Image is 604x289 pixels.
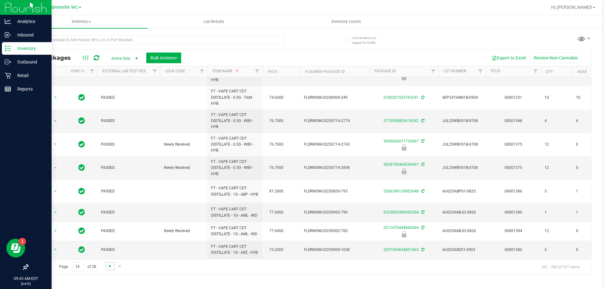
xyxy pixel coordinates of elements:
span: select [52,227,59,236]
a: 2170590803618242 [383,119,419,123]
a: Go to the last page [115,262,125,270]
span: select [52,117,59,125]
span: FLSRWGM-20250909-1038 [304,247,366,253]
span: Inventory Counts [323,19,370,25]
span: 12 [545,142,568,147]
span: FLSRWGM-20240904-249 [304,95,366,101]
a: Qty [546,69,553,74]
span: Newly Received [164,165,204,171]
a: 00001375 [505,142,522,147]
a: 5056600071725067 [383,139,419,143]
span: FT - VAPE CART CDT DISTILLATE - 0.5G - WBV - HYB [211,136,259,154]
a: 2211070448840264 [383,225,419,230]
a: 00001386 [505,247,522,252]
span: 10 [576,95,600,101]
a: 5206298135002648 [383,189,419,193]
span: Newly Received [164,142,204,147]
span: In Sync [78,208,85,217]
iframe: Resource center unread badge [19,238,26,245]
p: Analytics [11,18,49,25]
p: Reports [11,85,49,93]
inline-svg: Reports [5,86,11,92]
span: Inventory [15,19,148,25]
span: Sync from Compliance System [420,162,424,167]
a: 00001394 [505,229,522,233]
span: 1 [576,209,600,215]
span: Sync from Compliance System [420,95,424,100]
a: Filter [428,66,439,77]
span: 3 [545,188,568,194]
a: Available [577,69,596,74]
a: 00001380 [505,210,522,214]
inline-svg: Analytics [5,18,11,25]
button: Export to Excel [488,53,530,63]
span: 76.7000 [266,116,287,125]
span: PASSED [101,142,156,147]
input: 14 [72,262,83,272]
span: AUG25ARZ01-0903 [442,247,482,253]
span: 76.7000 [266,163,287,172]
span: 77.6000 [266,208,287,217]
span: AUG25ABP01-0825 [442,188,482,194]
p: Inventory [11,45,49,52]
a: 9223829385602268 [383,210,419,214]
div: Newly Received [368,144,439,151]
span: FT - VAPE CART CDT DISTILLATE - 1G - ABP - HYB [211,185,259,197]
span: 81.2000 [266,187,287,196]
span: 10 [545,95,568,101]
a: Filter [197,66,207,77]
span: 12 [545,165,568,171]
span: In Sync [78,140,85,149]
p: Outbound [11,58,49,66]
span: AUG25AML02-0826 [442,209,482,215]
a: Item Name [212,69,240,73]
span: FT - VAPE CART CDT DISTILLATE - 1G - ARZ - HYB [211,244,259,256]
span: FLSRWGM-20250714-2743 [304,142,366,147]
a: Package ID [374,69,396,73]
a: Lab Results [148,15,280,28]
span: select [52,164,59,172]
span: PASSED [101,165,156,171]
span: JUL25WBV01B-0708 [442,165,482,171]
a: 00001375 [505,165,522,170]
a: Filter [150,66,160,77]
span: In Sync [78,163,85,172]
input: Search Package ID, Item Name, SKU, Lot or Part Number... [28,35,285,45]
span: SEP24TAM01B-0904 [442,95,482,101]
span: Sync from Compliance System [420,247,424,252]
a: 5839700464259437 [383,162,419,167]
p: Inbound [11,31,49,39]
a: Filter [252,66,262,77]
span: PASSED [101,247,156,253]
a: Filter [475,66,486,77]
button: Receive Non-Cannabis [530,53,582,63]
span: Sync from Compliance System [420,189,424,193]
a: Filter [530,66,541,77]
a: External Lab Test Result [102,69,152,73]
span: Include items not tagged for facility [352,36,384,45]
span: Lab Results [195,19,233,25]
inline-svg: Outbound [5,59,11,65]
span: In Sync [78,93,85,102]
span: FT - VAPE CART CDT DISTILLATE - 0.5G - WBV - HYB [211,159,259,177]
a: Inventory [15,15,148,28]
span: In Sync [78,226,85,235]
span: 261 - 280 of 557 items [536,262,585,271]
span: FLSRWGM-20250902-700 [304,228,366,234]
span: All Packages [33,54,77,61]
span: select [52,245,59,254]
span: 1 [545,209,568,215]
span: 4 [545,118,568,124]
span: FLSRWGM-20250902-790 [304,209,366,215]
span: 0 [576,228,600,234]
a: Lot Number [444,69,466,73]
span: select [52,187,59,196]
span: 0 [576,142,600,147]
span: FLSRWGM-20250714-2858 [304,165,366,171]
span: Gainesville WC [47,5,78,10]
p: Retail [11,72,49,79]
span: Bulk Actions [150,55,177,60]
span: Sync from Compliance System [420,139,424,143]
span: FT - VAPE CART CDT DISTILLATE - 0.5G - WBV - HYB [211,112,259,130]
span: 74.6000 [266,93,287,102]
